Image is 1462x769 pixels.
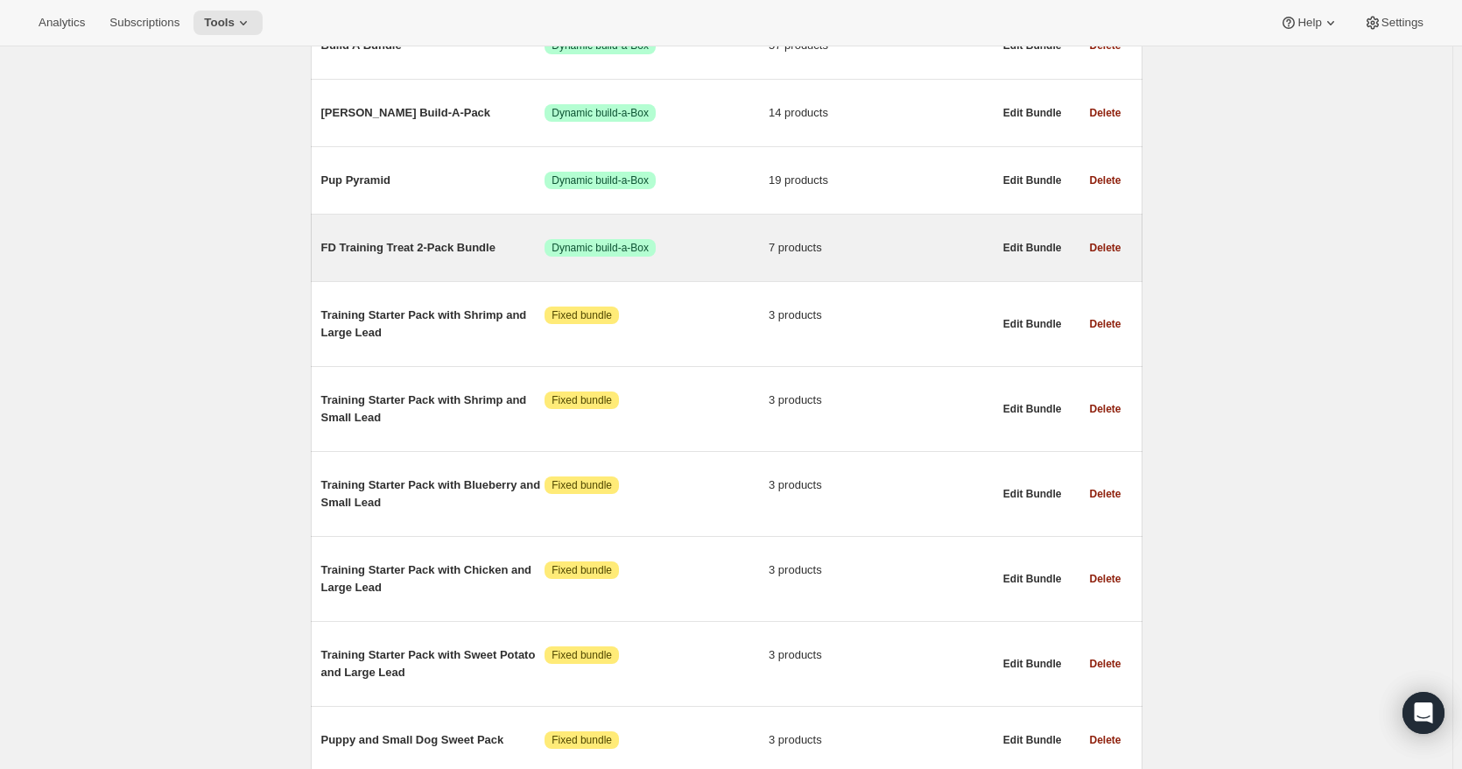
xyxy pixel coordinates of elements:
[1079,482,1131,506] button: Delete
[1353,11,1434,35] button: Settings
[552,648,612,662] span: Fixed bundle
[769,731,993,749] span: 3 products
[552,308,612,322] span: Fixed bundle
[552,733,612,747] span: Fixed bundle
[1079,101,1131,125] button: Delete
[1089,317,1121,331] span: Delete
[321,561,545,596] span: Training Starter Pack with Chicken and Large Lead
[1089,572,1121,586] span: Delete
[769,392,993,409] span: 3 products
[1089,106,1121,120] span: Delete
[204,16,235,30] span: Tools
[193,11,263,35] button: Tools
[109,16,179,30] span: Subscriptions
[1297,16,1321,30] span: Help
[552,173,649,187] span: Dynamic build-a-Box
[1003,572,1062,586] span: Edit Bundle
[321,731,545,749] span: Puppy and Small Dog Sweet Pack
[1089,657,1121,671] span: Delete
[321,172,545,189] span: Pup Pyramid
[552,563,612,577] span: Fixed bundle
[1079,728,1131,752] button: Delete
[321,104,545,122] span: [PERSON_NAME] Build-A-Pack
[993,101,1072,125] button: Edit Bundle
[1003,733,1062,747] span: Edit Bundle
[552,106,649,120] span: Dynamic build-a-Box
[993,567,1072,591] button: Edit Bundle
[993,168,1072,193] button: Edit Bundle
[1269,11,1349,35] button: Help
[1003,241,1062,255] span: Edit Bundle
[1003,106,1062,120] span: Edit Bundle
[1079,168,1131,193] button: Delete
[39,16,85,30] span: Analytics
[769,646,993,664] span: 3 products
[993,312,1072,336] button: Edit Bundle
[1089,733,1121,747] span: Delete
[1003,317,1062,331] span: Edit Bundle
[1402,692,1444,734] div: Open Intercom Messenger
[769,104,993,122] span: 14 products
[1079,652,1131,676] button: Delete
[1003,173,1062,187] span: Edit Bundle
[769,239,993,257] span: 7 products
[1003,657,1062,671] span: Edit Bundle
[1079,236,1131,260] button: Delete
[993,236,1072,260] button: Edit Bundle
[1089,487,1121,501] span: Delete
[552,241,649,255] span: Dynamic build-a-Box
[1079,397,1131,421] button: Delete
[99,11,190,35] button: Subscriptions
[993,397,1072,421] button: Edit Bundle
[28,11,95,35] button: Analytics
[321,476,545,511] span: Training Starter Pack with Blueberry and Small Lead
[769,172,993,189] span: 19 products
[321,392,545,427] span: Training Starter Pack with Shrimp and Small Lead
[1003,487,1062,501] span: Edit Bundle
[769,307,993,324] span: 3 products
[1089,241,1121,255] span: Delete
[1003,402,1062,416] span: Edit Bundle
[1381,16,1423,30] span: Settings
[993,482,1072,506] button: Edit Bundle
[1089,173,1121,187] span: Delete
[1079,312,1131,336] button: Delete
[993,728,1072,752] button: Edit Bundle
[321,646,545,681] span: Training Starter Pack with Sweet Potato and Large Lead
[769,561,993,579] span: 3 products
[321,239,545,257] span: FD Training Treat 2-Pack Bundle
[1089,402,1121,416] span: Delete
[993,652,1072,676] button: Edit Bundle
[552,478,612,492] span: Fixed bundle
[1079,567,1131,591] button: Delete
[321,307,545,342] span: Training Starter Pack with Shrimp and Large Lead
[552,393,612,407] span: Fixed bundle
[769,476,993,494] span: 3 products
